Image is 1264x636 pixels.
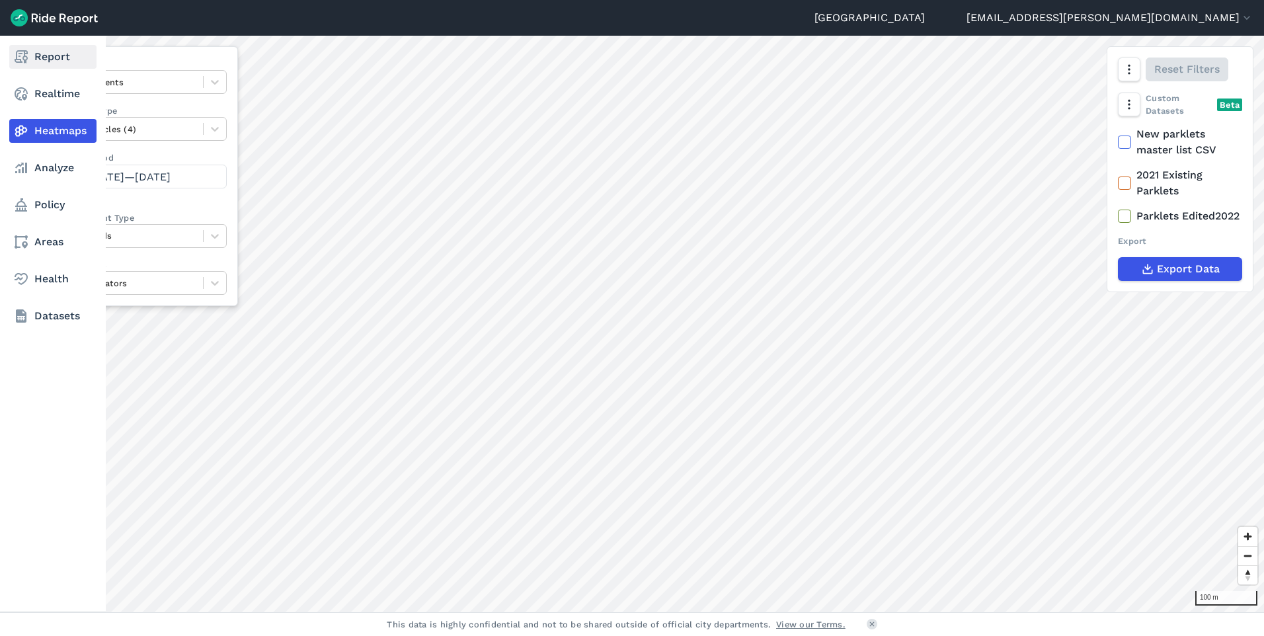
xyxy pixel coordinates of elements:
[11,9,98,26] img: Ride Report
[9,267,97,291] a: Health
[1118,257,1242,281] button: Export Data
[64,212,227,224] label: Curb Event Type
[1157,261,1220,277] span: Export Data
[64,151,227,164] label: Data Period
[89,171,171,183] span: [DATE]—[DATE]
[64,58,227,70] label: Data Type
[1118,167,1242,199] label: 2021 Existing Parklets
[64,258,227,271] label: Operators
[1238,527,1257,546] button: Zoom in
[9,156,97,180] a: Analyze
[1195,591,1257,606] div: 100 m
[967,10,1253,26] button: [EMAIL_ADDRESS][PERSON_NAME][DOMAIN_NAME]
[1154,61,1220,77] span: Reset Filters
[814,10,925,26] a: [GEOGRAPHIC_DATA]
[1118,126,1242,158] label: New parklets master list CSV
[9,304,97,328] a: Datasets
[42,36,1264,612] canvas: Map
[9,82,97,106] a: Realtime
[64,165,227,188] button: [DATE]—[DATE]
[9,193,97,217] a: Policy
[9,119,97,143] a: Heatmaps
[9,45,97,69] a: Report
[1118,235,1242,247] div: Export
[1118,92,1242,117] div: Custom Datasets
[1146,58,1228,81] button: Reset Filters
[776,618,846,631] a: View our Terms.
[64,104,227,117] label: Vehicle Type
[1118,208,1242,224] label: Parklets Edited2022
[1238,565,1257,584] button: Reset bearing to north
[1217,99,1242,111] div: Beta
[1238,546,1257,565] button: Zoom out
[9,230,97,254] a: Areas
